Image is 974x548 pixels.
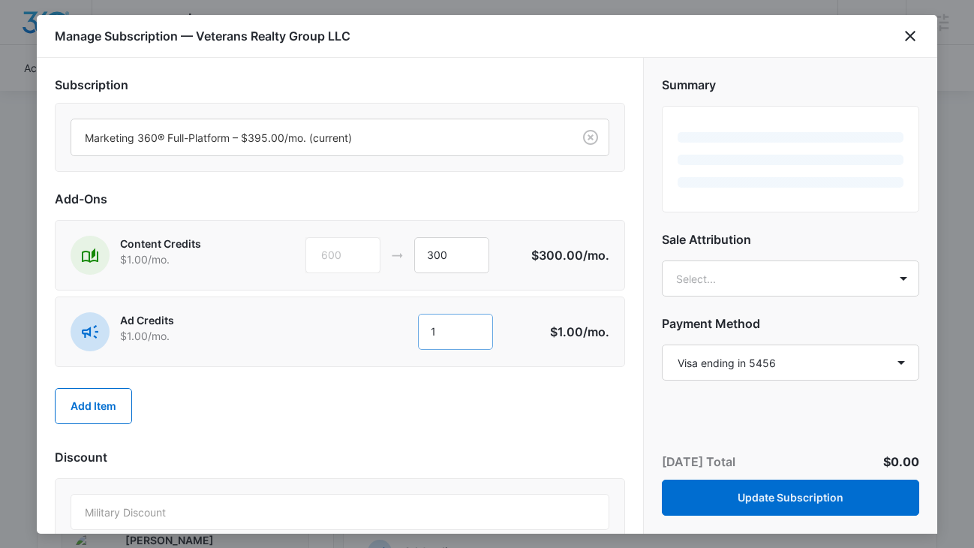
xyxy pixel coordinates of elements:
[120,236,251,251] p: Content Credits
[39,39,165,51] div: Domain: [DOMAIN_NAME]
[662,76,919,94] h2: Summary
[583,324,609,339] span: /mo.
[55,388,132,424] button: Add Item
[55,76,625,94] h2: Subscription
[901,27,919,45] button: close
[418,314,493,350] input: 1
[24,24,36,36] img: logo_orange.svg
[166,89,253,98] div: Keywords by Traffic
[24,39,36,51] img: website_grey.svg
[414,237,489,273] input: 1
[531,246,609,264] p: $300.00
[85,130,88,146] input: Subscription
[120,251,251,267] p: $1.00 /mo.
[42,24,74,36] div: v 4.0.25
[55,190,625,208] h2: Add-Ons
[55,448,625,466] h2: Discount
[41,87,53,99] img: tab_domain_overview_orange.svg
[662,480,919,516] button: Update Subscription
[662,315,919,333] h2: Payment Method
[662,230,919,248] h2: Sale Attribution
[120,312,251,328] p: Ad Credits
[55,27,350,45] h1: Manage Subscription — Veterans Realty Group LLC
[579,125,603,149] button: Clear
[883,454,919,469] span: $0.00
[57,89,134,98] div: Domain Overview
[120,328,251,344] p: $1.00 /mo.
[662,453,735,471] p: [DATE] Total
[539,323,609,341] p: $1.00
[583,248,609,263] span: /mo.
[149,87,161,99] img: tab_keywords_by_traffic_grey.svg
